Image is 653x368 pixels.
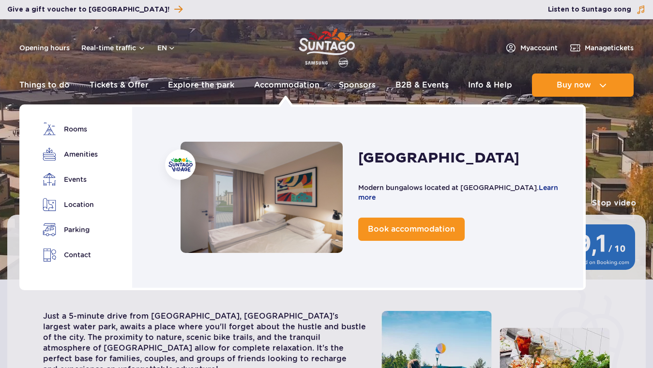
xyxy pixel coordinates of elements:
img: Suntago [168,158,193,172]
a: Events [43,173,97,186]
a: Accommodation [181,142,343,253]
a: B2B & Events [395,74,449,97]
p: Modern bungalows located at [GEOGRAPHIC_DATA]. [358,183,564,202]
button: en [157,43,176,53]
a: Tickets & Offer [90,74,149,97]
h2: [GEOGRAPHIC_DATA] [358,149,519,167]
span: Book accommodation [368,224,455,234]
a: Sponsors [339,74,376,97]
a: Rooms [43,122,97,136]
span: Buy now [557,81,591,89]
a: Things to do [19,74,70,97]
a: Managetickets [569,42,634,54]
a: Explore the park [168,74,234,97]
a: Opening hours [19,43,70,53]
a: Myaccount [505,42,558,54]
a: Parking [43,223,97,236]
a: Book accommodation [358,218,465,241]
a: Amenities [43,147,97,161]
span: Manage tickets [585,43,634,53]
button: Buy now [532,74,634,97]
a: Contact [43,248,97,262]
span: My account [520,43,558,53]
button: Real-time traffic [81,44,146,52]
a: Location [43,198,97,211]
a: Info & Help [468,74,512,97]
a: Accommodation [254,74,319,97]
